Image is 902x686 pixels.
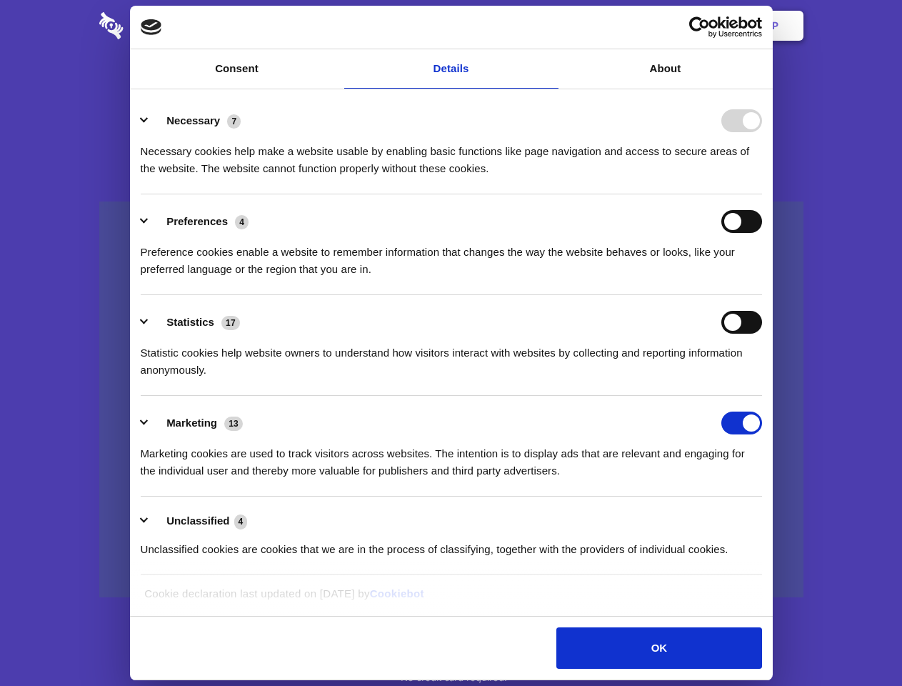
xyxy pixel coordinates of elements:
img: logo [141,19,162,35]
a: Wistia video thumbnail [99,202,803,598]
a: Usercentrics Cookiebot - opens in a new window [637,16,762,38]
img: logo-wordmark-white-trans-d4663122ce5f474addd5e946df7df03e33cb6a1c49d2221995e7729f52c070b2.svg [99,12,221,39]
span: 17 [221,316,240,330]
span: 13 [224,417,243,431]
a: Contact [579,4,645,48]
button: Preferences (4) [141,210,258,233]
div: Necessary cookies help make a website usable by enabling basic functions like page navigation and... [141,132,762,177]
div: Unclassified cookies are cookies that we are in the process of classifying, together with the pro... [141,530,762,558]
label: Necessary [166,114,220,126]
div: Preference cookies enable a website to remember information that changes the way the website beha... [141,233,762,278]
button: Statistics (17) [141,311,249,334]
a: Login [648,4,710,48]
h4: Auto-redaction of sensitive data, encrypted data sharing and self-destructing private chats. Shar... [99,130,803,177]
button: Necessary (7) [141,109,250,132]
button: Unclassified (4) [141,512,256,530]
label: Preferences [166,215,228,227]
div: Cookie declaration last updated on [DATE] by [134,585,768,613]
div: Statistic cookies help website owners to understand how visitors interact with websites by collec... [141,334,762,379]
span: 4 [235,215,249,229]
span: 4 [234,514,248,529]
a: Consent [130,49,344,89]
button: Marketing (13) [141,412,252,434]
span: 7 [227,114,241,129]
label: Statistics [166,316,214,328]
button: OK [556,627,761,669]
label: Marketing [166,417,217,429]
a: Details [344,49,558,89]
a: Pricing [419,4,481,48]
div: Marketing cookies are used to track visitors across websites. The intention is to display ads tha... [141,434,762,479]
a: Cookiebot [370,587,424,600]
a: About [558,49,773,89]
h1: Eliminate Slack Data Loss. [99,64,803,116]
